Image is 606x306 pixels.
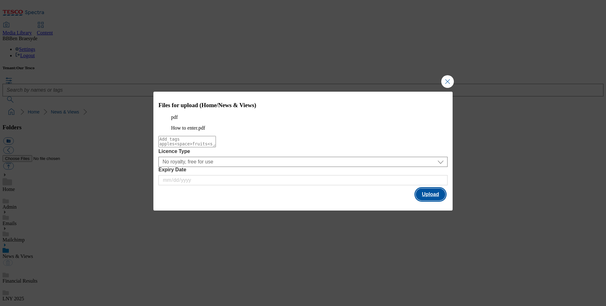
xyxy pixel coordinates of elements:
p: pdf [171,114,435,120]
figcaption: How to enter.pdf [171,125,435,131]
label: Licence Type [158,149,448,154]
button: Upload [416,188,445,200]
div: Modal [153,92,453,211]
h3: Files for upload (Home/News & Views) [158,102,448,109]
label: Expiry Date [158,167,448,173]
button: Close Modal [441,75,454,88]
